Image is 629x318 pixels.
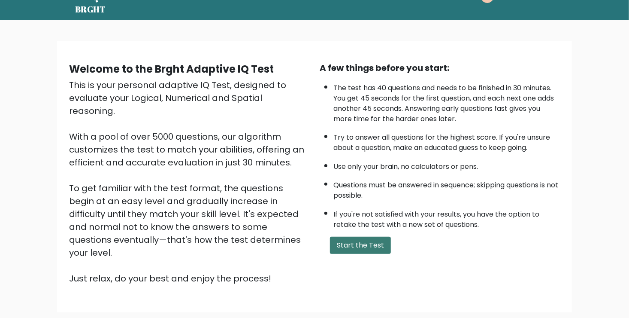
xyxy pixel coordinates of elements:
li: Questions must be answered in sequence; skipping questions is not possible. [333,176,560,201]
button: Start the Test [330,237,391,254]
b: Welcome to the Brght Adaptive IQ Test [69,62,274,76]
div: A few things before you start: [320,61,560,74]
div: This is your personal adaptive IQ Test, designed to evaluate your Logical, Numerical and Spatial ... [69,79,309,285]
h5: BRGHT [75,4,106,15]
li: The test has 40 questions and needs to be finished in 30 minutes. You get 45 seconds for the firs... [333,79,560,124]
li: Use only your brain, no calculators or pens. [333,157,560,172]
li: Try to answer all questions for the highest score. If you're unsure about a question, make an edu... [333,128,560,153]
li: If you're not satisfied with your results, you have the option to retake the test with a new set ... [333,205,560,230]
